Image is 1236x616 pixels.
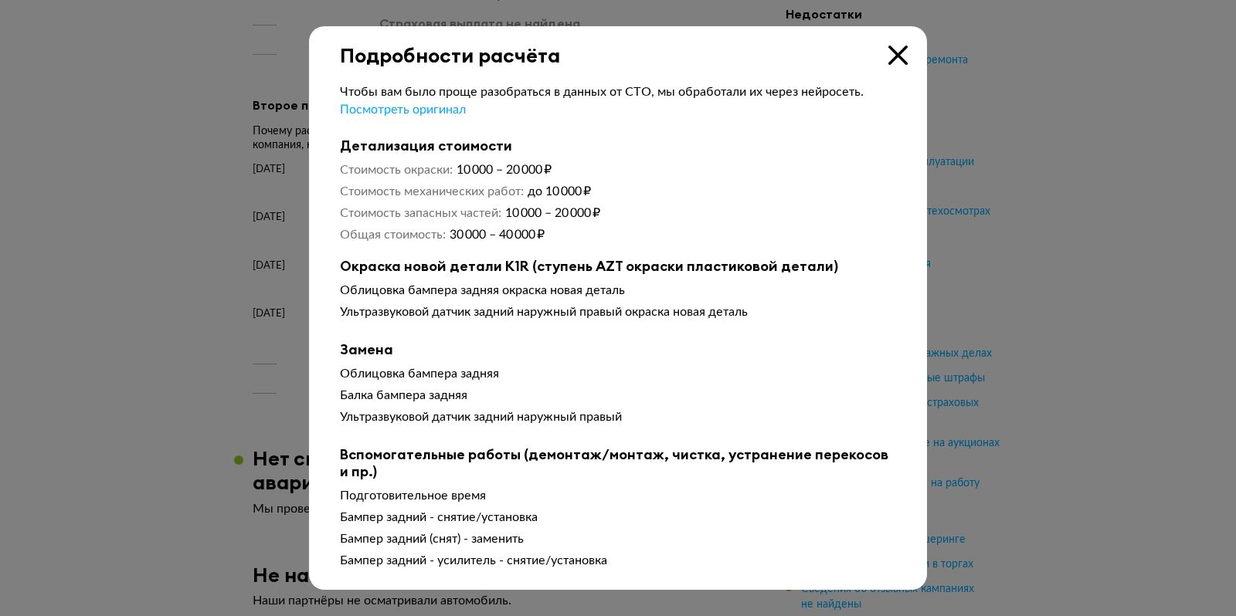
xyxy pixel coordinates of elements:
[340,509,896,525] div: Бампер задний - снятие/установка
[340,341,896,358] b: Замена
[340,366,896,381] div: Облицовка бампера задняя
[340,304,896,320] div: Ультразвуковой датчик задний наружный правый окраска новая деталь
[340,283,896,298] div: Облицовка бампера задняя окраска новая деталь
[340,409,896,425] div: Ультразвуковой датчик задний наружный правый
[528,185,591,198] span: до 10 000 ₽
[340,388,896,403] div: Балка бампера задняя
[340,227,446,242] dt: Общая стоимость
[340,488,896,503] div: Подготовительное время
[457,164,552,176] span: 10 000 – 20 000 ₽
[340,446,896,480] b: Вспомогательные работы (демонтаж/монтаж, чистка, устранение перекосов и пр.)
[340,205,501,221] dt: Стоимость запасных частей
[340,258,896,275] b: Окраска новой детали K1R (ступень AZT окраски пластиковой детали)
[340,553,896,568] div: Бампер задний - усилитель - снятие/установка
[340,184,524,199] dt: Стоимость механических работ
[309,26,927,67] div: Подробности расчёта
[505,207,600,219] span: 10 000 – 20 000 ₽
[450,228,545,241] span: 30 000 – 40 000 ₽
[340,86,864,98] span: Чтобы вам было проще разобраться в данных от СТО, мы обработали их через нейросеть.
[340,162,453,178] dt: Стоимость окраски
[340,103,466,116] span: Посмотреть оригинал
[340,531,896,547] div: Бампер задний (снят) - заменить
[340,137,896,154] b: Детализация стоимости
